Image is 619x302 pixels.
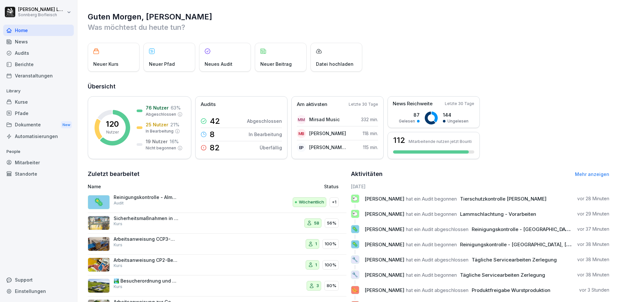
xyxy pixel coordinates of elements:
[351,183,610,190] h6: [DATE]
[88,213,346,234] a: Sicherheitsmaßnahmen in der Schlachtung und ZerlegungKurs5856%
[114,284,122,290] p: Kurs
[94,196,104,208] p: 🦠
[445,101,474,107] p: Letzte 30 Tage
[3,70,74,81] a: Veranstaltungen
[146,104,169,111] p: 76 Nutzer
[3,47,74,59] a: Audits
[325,262,336,268] p: 100%
[3,108,74,119] a: Pfade
[3,25,74,36] div: Home
[352,194,358,203] p: 🐑
[88,82,609,91] h2: Übersicht
[399,111,420,118] p: 87
[352,240,358,249] p: 🦠
[361,116,378,123] p: 332 min.
[577,241,609,248] p: vor 38 Minuten
[297,129,306,138] div: MB
[149,61,175,67] p: Neuer Pfad
[577,226,609,232] p: vor 37 Minuten
[406,226,468,232] span: hat ein Audit abgeschlossen
[88,183,250,190] p: Name
[146,121,168,128] p: 25 Nutzer
[3,285,74,297] a: Einstellungen
[460,196,546,202] span: Tierschutzkontrolle [PERSON_NAME]
[365,226,404,232] span: [PERSON_NAME]
[93,61,118,67] p: Neuer Kurs
[3,157,74,168] div: Mitarbeiter
[88,216,110,230] img: bg9xlr7342z5nsf7ao8e1prm.png
[393,136,405,144] h3: 112
[114,263,122,269] p: Kurs
[114,278,178,284] p: 🏞️ Besucherordnung und Hygienerichtlinien bei [GEOGRAPHIC_DATA]
[170,121,179,128] p: 21 %
[88,22,609,32] p: Was möchtest du heute tun?
[201,101,216,108] p: Audits
[406,241,457,248] span: hat ein Audit begonnen
[106,120,119,128] p: 120
[324,183,339,190] p: Status
[332,199,336,205] p: +1
[297,115,306,124] div: MM
[3,96,74,108] a: Kurse
[309,144,346,151] p: [PERSON_NAME] [PERSON_NAME]
[577,272,609,278] p: vor 38 Minuten
[409,139,472,144] p: Mitarbeitende nutzen jetzt Bounti
[3,131,74,142] a: Automatisierungen
[3,168,74,180] a: Standorte
[114,221,122,227] p: Kurs
[406,196,457,202] span: hat ein Audit begonnen
[3,146,74,157] p: People
[472,257,557,263] span: Tägliche Servicearbeiten Zerlegung
[3,59,74,70] div: Berichte
[88,12,609,22] h1: Guten Morgen, [PERSON_NAME]
[352,270,358,279] p: 🔧
[205,61,232,67] p: Neues Audit
[579,287,609,293] p: vor 3 Stunden
[88,169,346,179] h2: Zuletzt bearbeitet
[325,241,336,247] p: 100%
[210,131,215,138] p: 8
[365,211,404,217] span: [PERSON_NAME]
[210,144,220,152] p: 82
[88,258,110,272] img: hj9o9v8kzxvzc93uvlzx86ct.png
[249,131,282,138] p: In Bearbeitung
[88,255,346,276] a: Arbeitsanweisung CP2-BegasenKurs1100%
[88,237,110,251] img: pb7on1m2g7igak9wb3620wd1.png
[146,138,168,145] p: 19 Nutzer
[316,283,319,289] p: 3
[146,128,174,134] p: In Bearbeitung
[365,257,404,263] span: [PERSON_NAME]
[146,111,176,117] p: Abgeschlossen
[171,104,181,111] p: 63 %
[393,100,433,108] p: News Reichweite
[88,279,110,293] img: roi77fylcwzaflh0hwjmpm1w.png
[114,215,178,221] p: Sicherheitsmaßnahmen in der Schlachtung und Zerlegung
[577,256,609,263] p: vor 38 Minuten
[146,145,176,151] p: Nicht begonnen
[114,257,178,263] p: Arbeitsanweisung CP2-Begasen
[114,200,124,206] p: Audit
[316,61,354,67] p: Datei hochladen
[309,130,346,137] p: [PERSON_NAME]
[114,236,178,242] p: Arbeitsanweisung CCP3-Metalldetektion
[3,274,74,285] div: Support
[365,287,404,293] span: [PERSON_NAME]
[399,118,415,124] p: Gelesen
[406,287,468,293] span: hat ein Audit abgeschlossen
[309,116,340,123] p: Mirsad Music
[3,36,74,47] a: News
[210,117,220,125] p: 42
[18,13,65,17] p: Sonnberg Biofleisch
[327,283,336,289] p: 80%
[460,241,614,248] span: Reinigungskontrolle - [GEOGRAPHIC_DATA], [GEOGRAPHIC_DATA]
[472,287,550,293] span: Produktfreigabe Wurstproduktion
[114,242,122,248] p: Kurs
[88,234,346,255] a: Arbeitsanweisung CCP3-MetalldetektionKurs1100%
[3,119,74,131] a: DokumenteNew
